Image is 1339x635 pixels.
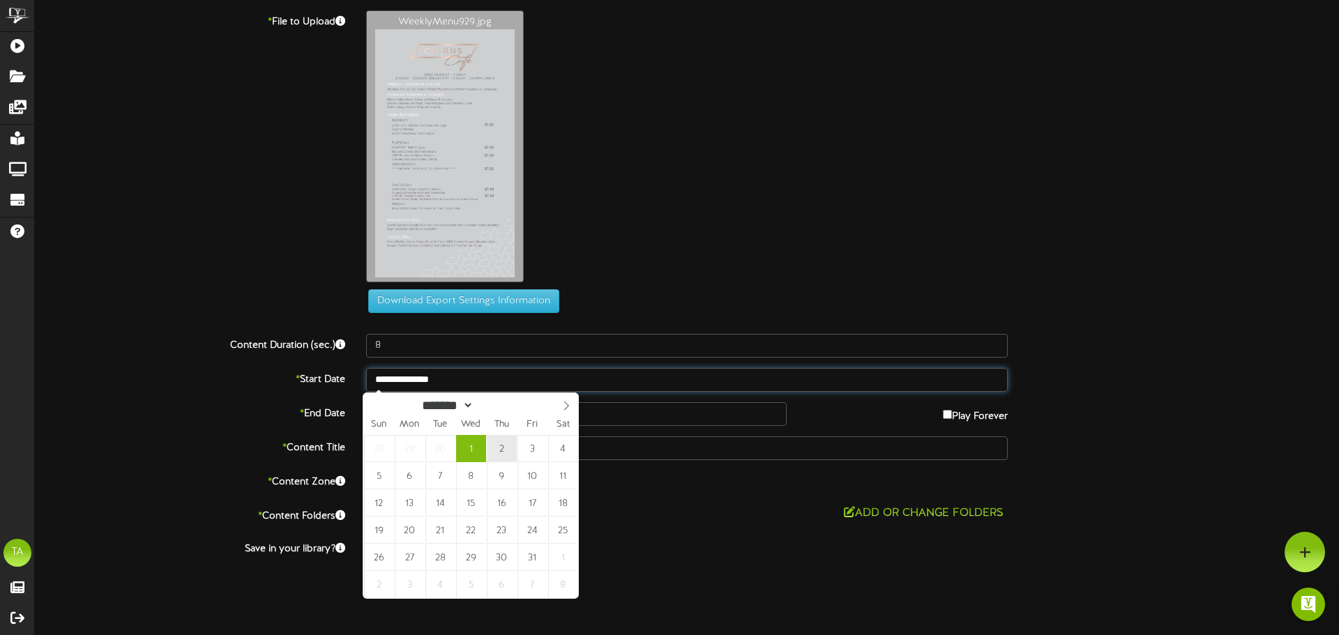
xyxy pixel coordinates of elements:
span: October 12, 2025 [364,489,394,517]
div: TA [3,539,31,567]
span: November 7, 2025 [517,571,547,598]
span: November 6, 2025 [487,571,517,598]
span: October 29, 2025 [456,544,486,571]
span: October 31, 2025 [517,544,547,571]
label: Content Duration (sec.) [24,334,356,353]
span: October 27, 2025 [395,544,425,571]
span: October 16, 2025 [487,489,517,517]
label: Content Zone [24,470,356,489]
span: October 22, 2025 [456,517,486,544]
span: Mon [394,420,425,429]
input: Year [474,398,524,413]
span: November 1, 2025 [548,544,578,571]
div: Open Intercom Messenger [1292,588,1325,621]
span: October 7, 2025 [425,462,455,489]
span: October 6, 2025 [395,462,425,489]
label: Play Forever [943,402,1008,424]
span: October 15, 2025 [456,489,486,517]
span: November 3, 2025 [395,571,425,598]
span: October 21, 2025 [425,517,455,544]
span: October 25, 2025 [548,517,578,544]
button: Download Export Settings Information [368,289,559,313]
label: Content Folders [24,505,356,523]
span: October 20, 2025 [395,517,425,544]
span: October 23, 2025 [487,517,517,544]
label: Start Date [24,368,356,387]
label: End Date [24,402,356,421]
label: File to Upload [24,10,356,29]
span: October 8, 2025 [456,462,486,489]
span: October 28, 2025 [425,544,455,571]
label: Save in your library? [24,537,356,556]
input: Title of this Content [366,436,1008,460]
span: November 2, 2025 [364,571,394,598]
span: October 13, 2025 [395,489,425,517]
span: November 8, 2025 [548,571,578,598]
span: October 18, 2025 [548,489,578,517]
span: October 3, 2025 [517,435,547,462]
span: September 29, 2025 [395,435,425,462]
label: Content Title [24,436,356,455]
span: October 11, 2025 [548,462,578,489]
span: October 4, 2025 [548,435,578,462]
span: Fri [517,420,547,429]
span: November 4, 2025 [425,571,455,598]
span: October 10, 2025 [517,462,547,489]
span: October 19, 2025 [364,517,394,544]
span: Wed [455,420,486,429]
span: Thu [486,420,517,429]
span: October 2, 2025 [487,435,517,462]
span: October 30, 2025 [487,544,517,571]
button: Add or Change Folders [840,505,1008,522]
span: October 17, 2025 [517,489,547,517]
span: October 26, 2025 [364,544,394,571]
span: September 30, 2025 [425,435,455,462]
span: October 5, 2025 [364,462,394,489]
span: Sun [363,420,394,429]
span: Sat [547,420,578,429]
input: Play Forever [943,410,952,419]
span: October 14, 2025 [425,489,455,517]
span: September 28, 2025 [364,435,394,462]
span: Tue [425,420,455,429]
span: October 9, 2025 [487,462,517,489]
span: October 24, 2025 [517,517,547,544]
a: Download Export Settings Information [361,296,559,306]
span: November 5, 2025 [456,571,486,598]
span: October 1, 2025 [456,435,486,462]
